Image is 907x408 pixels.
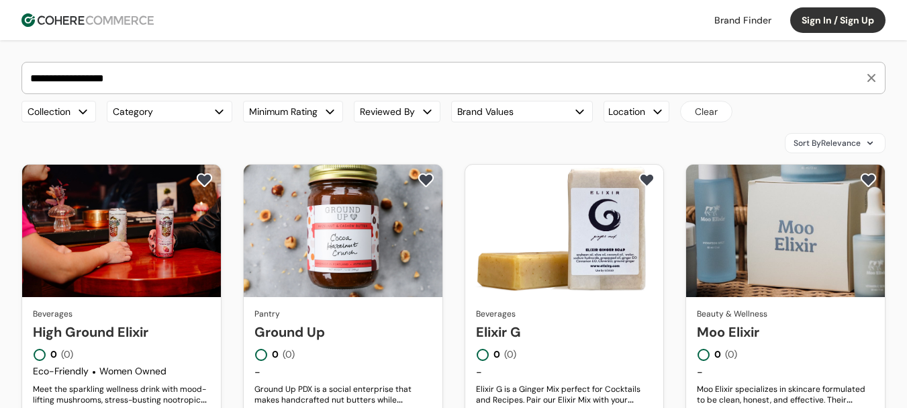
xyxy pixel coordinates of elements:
button: add to favorite [857,170,879,190]
a: Ground Up [254,322,432,342]
button: Clear [680,101,732,122]
a: Elixir G [476,322,653,342]
span: Sort By Relevance [794,137,861,149]
button: add to favorite [415,170,437,190]
button: Sign In / Sign Up [790,7,886,33]
a: High Ground Elixir [33,322,210,342]
button: add to favorite [193,170,216,190]
img: Cohere Logo [21,13,154,27]
button: add to favorite [636,170,658,190]
a: Moo Elixir [697,322,874,342]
